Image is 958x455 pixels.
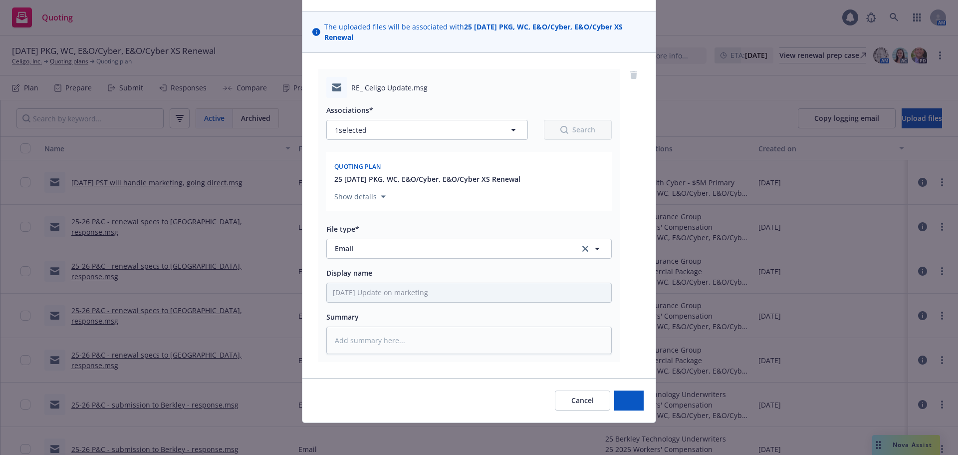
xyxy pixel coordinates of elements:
[327,283,611,302] input: Add display name here...
[628,69,640,81] a: remove
[579,243,591,255] a: clear selection
[335,125,367,135] span: 1 selected
[326,239,612,259] button: Emailclear selection
[324,21,646,42] span: The uploaded files will be associated with
[555,391,610,411] button: Cancel
[614,396,644,405] span: Add files
[324,22,623,42] strong: 25 [DATE] PKG, WC, E&O/Cyber, E&O/Cyber XS Renewal
[330,191,390,203] button: Show details
[326,105,373,115] span: Associations*
[614,391,644,411] button: Add files
[326,120,528,140] button: 1selected
[571,396,594,405] span: Cancel
[326,312,359,322] span: Summary
[326,224,359,234] span: File type*
[335,243,566,254] span: Email
[326,268,372,278] span: Display name
[351,82,428,93] span: RE_ Celigo Update.msg
[334,174,520,184] button: 25 [DATE] PKG, WC, E&O/Cyber, E&O/Cyber XS Renewal
[334,162,381,171] span: Quoting plan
